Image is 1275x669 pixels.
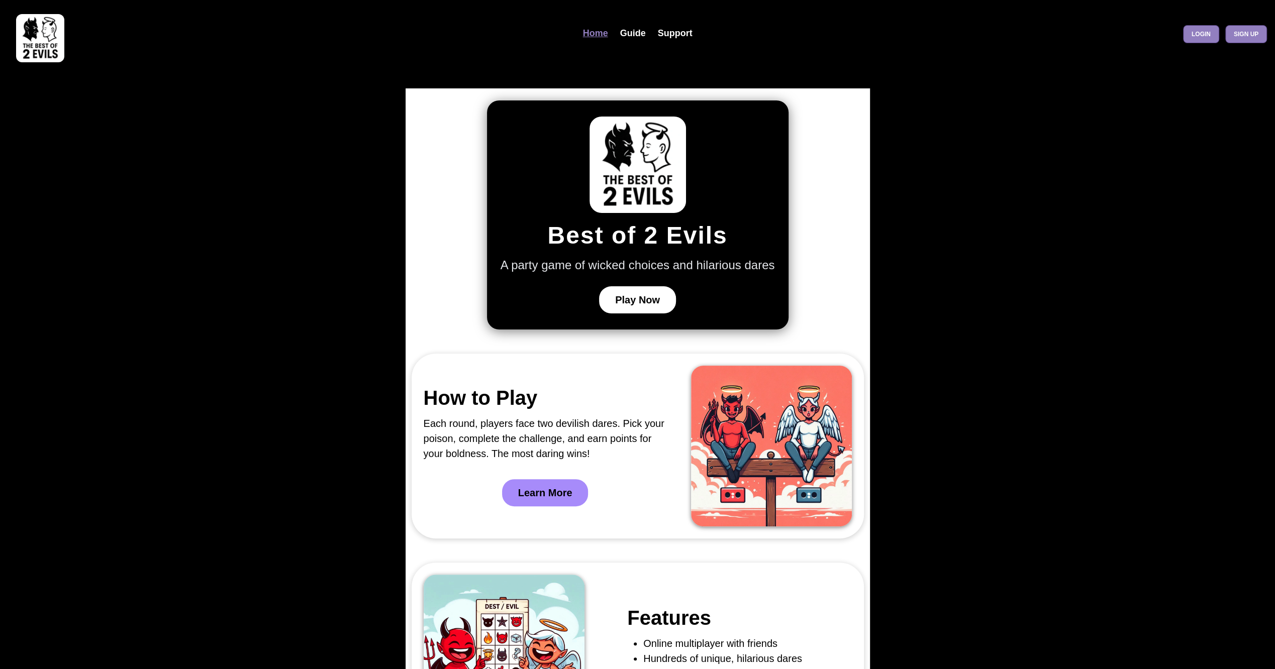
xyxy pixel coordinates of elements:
[501,256,775,274] p: A party game of wicked choices and hilarious dares
[590,117,686,213] img: Best of 2 Evils Logo
[424,386,667,410] h2: How to Play
[643,651,833,666] li: Hundreds of unique, hilarious dares
[547,221,727,250] h1: Best of 2 Evils
[627,606,833,630] h2: Features
[502,479,589,506] button: Learn More
[599,286,676,313] button: Play Now
[1183,25,1219,43] a: Login
[1225,25,1267,43] a: Sign up
[652,23,699,44] a: Support
[614,23,652,44] a: Guide
[576,23,614,44] a: Home
[643,636,833,651] li: Online multiplayer with friends
[691,366,852,526] img: How to Play
[16,14,64,62] img: best of 2 evils logo
[424,416,667,461] div: Each round, players face two devilish dares. Pick your poison, complete the challenge, and earn p...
